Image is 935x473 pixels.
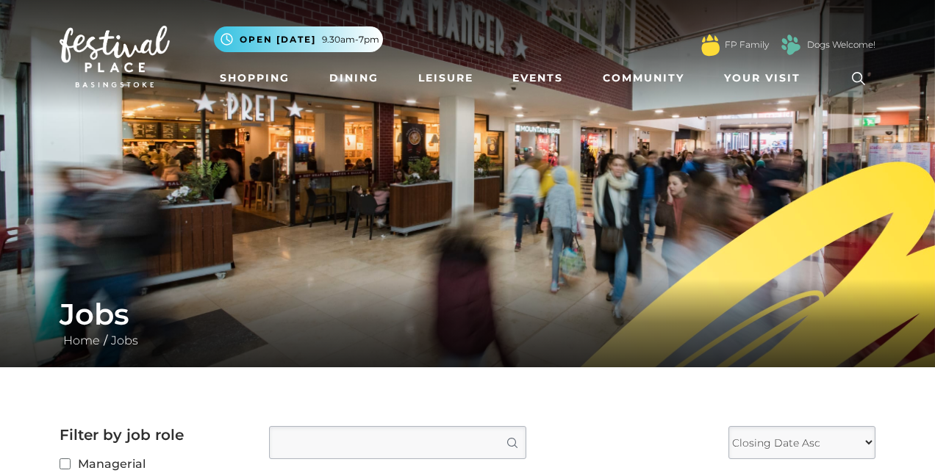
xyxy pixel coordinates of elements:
[240,33,316,46] span: Open [DATE]
[725,38,769,51] a: FP Family
[60,333,104,347] a: Home
[214,65,295,92] a: Shopping
[412,65,479,92] a: Leisure
[60,426,247,444] h2: Filter by job role
[506,65,569,92] a: Events
[60,297,875,332] h1: Jobs
[807,38,875,51] a: Dogs Welcome!
[718,65,814,92] a: Your Visit
[597,65,690,92] a: Community
[323,65,384,92] a: Dining
[214,26,383,52] button: Open [DATE] 9.30am-7pm
[107,333,142,347] a: Jobs
[60,26,170,87] img: Festival Place Logo
[322,33,379,46] span: 9.30am-7pm
[724,71,800,86] span: Your Visit
[60,455,247,473] label: Managerial
[49,297,886,350] div: /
